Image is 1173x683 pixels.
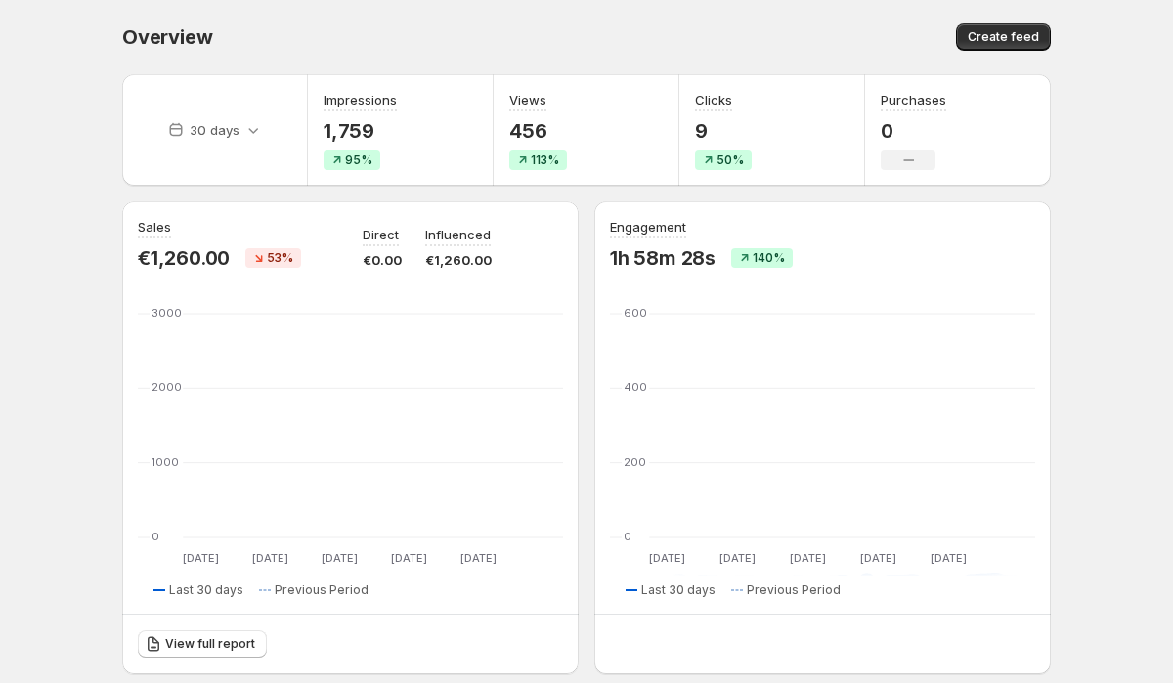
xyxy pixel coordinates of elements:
span: 140% [753,250,785,266]
span: Previous Period [747,582,841,598]
text: [DATE] [391,551,427,565]
p: 1,759 [324,119,397,143]
text: [DATE] [322,551,358,565]
h3: Purchases [881,90,946,109]
text: [DATE] [790,551,826,565]
text: 600 [624,306,647,320]
p: 30 days [190,120,239,140]
span: 95% [345,152,372,168]
span: 113% [531,152,559,168]
span: Last 30 days [641,582,716,598]
text: [DATE] [931,551,967,565]
text: [DATE] [183,551,219,565]
text: 400 [624,380,647,394]
text: [DATE] [649,551,685,565]
p: Direct [363,225,399,244]
h3: Clicks [695,90,732,109]
span: 50% [717,152,744,168]
button: Create feed [956,23,1051,51]
text: 1000 [152,455,179,469]
p: 9 [695,119,752,143]
span: Overview [122,25,212,49]
p: Influenced [425,225,491,244]
text: 2000 [152,380,182,394]
p: €1,260.00 [138,246,230,270]
text: 0 [624,530,631,543]
span: Last 30 days [169,582,243,598]
text: [DATE] [460,551,497,565]
p: 456 [509,119,567,143]
p: €0.00 [363,250,402,270]
text: 3000 [152,306,182,320]
text: [DATE] [860,551,896,565]
p: €1,260.00 [425,250,492,270]
p: 1h 58m 28s [610,246,716,270]
h3: Engagement [610,217,686,236]
span: 53% [267,250,293,266]
h3: Impressions [324,90,397,109]
h3: Views [509,90,546,109]
span: Create feed [968,29,1039,45]
text: [DATE] [252,551,288,565]
span: Previous Period [275,582,369,598]
text: 200 [624,455,646,469]
a: View full report [138,630,267,658]
h3: Sales [138,217,171,236]
p: 0 [881,119,946,143]
text: [DATE] [719,551,756,565]
text: 0 [152,530,159,543]
span: View full report [165,636,255,652]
